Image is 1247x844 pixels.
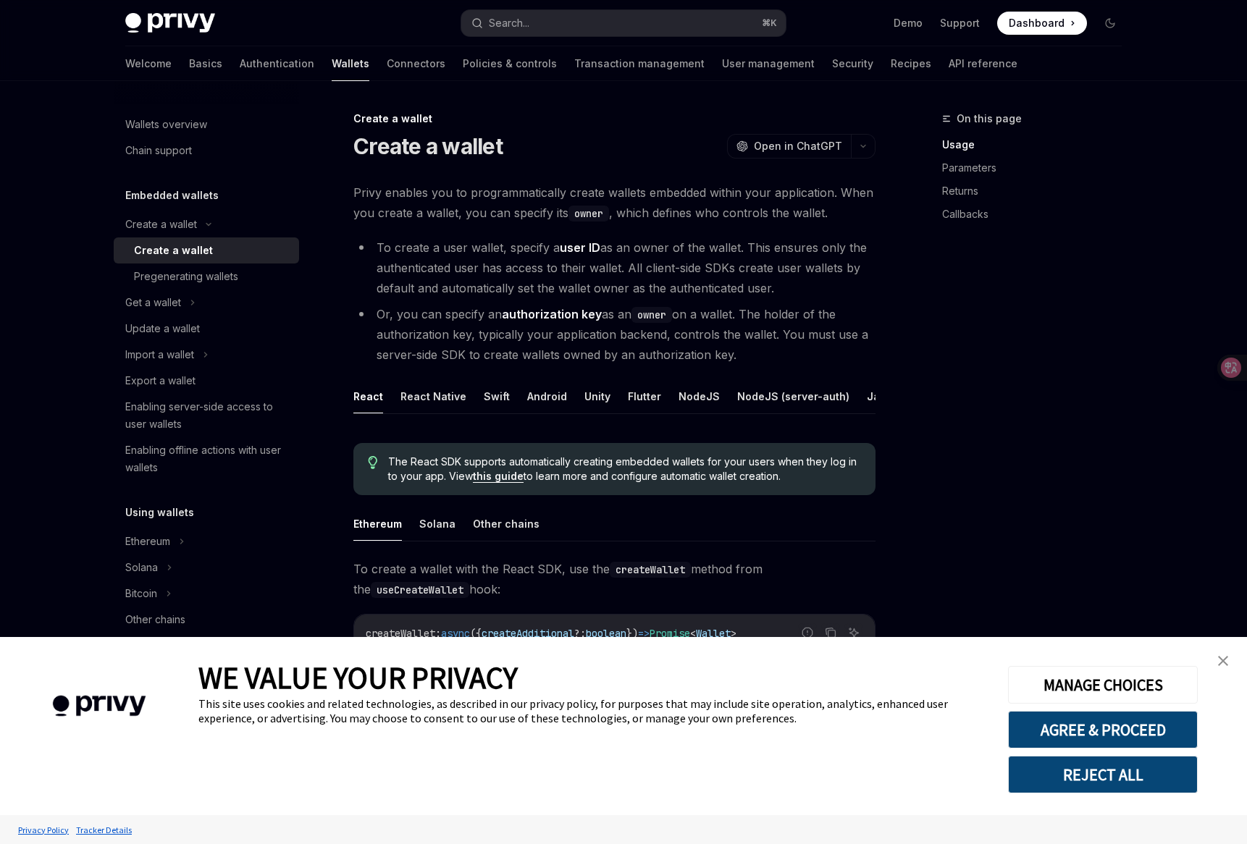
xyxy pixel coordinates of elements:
[942,203,1133,226] a: Callbacks
[114,607,299,633] a: Other chains
[650,627,690,640] span: Promise
[387,46,445,81] a: Connectors
[1008,711,1198,748] button: AGREE & PROCEED
[737,379,849,413] button: NodeJS (server-auth)
[949,46,1017,81] a: API reference
[832,46,873,81] a: Security
[388,455,861,484] span: The React SDK supports automatically creating embedded wallets for your users when they log in to...
[125,504,194,521] h5: Using wallets
[942,180,1133,203] a: Returns
[1008,666,1198,704] button: MANAGE CHOICES
[696,627,731,640] span: Wallet
[1008,756,1198,793] button: REJECT ALL
[125,116,207,133] div: Wallets overview
[198,659,518,696] span: WE VALUE YOUR PRIVACY
[626,627,638,640] span: })
[368,456,378,469] svg: Tip
[463,46,557,81] a: Policies & controls
[502,307,602,321] strong: authorization key
[1099,12,1122,35] button: Toggle dark mode
[400,379,466,413] button: React Native
[125,533,170,550] div: Ethereum
[638,627,650,640] span: =>
[134,268,238,285] div: Pregenerating wallets
[484,379,510,413] button: Swift
[125,320,200,337] div: Update a wallet
[114,263,299,290] a: Pregenerating wallets
[560,240,600,255] strong: user ID
[821,623,840,642] button: Copy the contents from the code block
[690,627,696,640] span: <
[114,316,299,342] a: Update a wallet
[568,206,609,221] code: owner
[125,294,181,311] div: Get a wallet
[353,379,383,413] button: React
[134,242,213,259] div: Create a wallet
[891,46,931,81] a: Recipes
[125,13,215,33] img: dark logo
[1009,16,1065,30] span: Dashboard
[353,182,876,223] span: Privy enables you to programmatically create wallets embedded within your application. When you c...
[441,627,470,640] span: async
[125,346,194,363] div: Import a wallet
[353,507,402,541] button: Ethereum
[574,46,705,81] a: Transaction management
[942,133,1133,156] a: Usage
[125,398,290,433] div: Enabling server-side access to user wallets
[189,46,222,81] a: Basics
[679,379,720,413] button: NodeJS
[610,562,691,578] code: createWallet
[366,627,435,640] span: createWallet
[754,139,842,153] span: Open in ChatGPT
[114,138,299,164] a: Chain support
[631,307,672,323] code: owner
[1209,646,1238,675] a: close banner
[798,623,817,642] button: Report incorrect code
[584,379,610,413] button: Unity
[461,10,786,36] button: Search...⌘K
[940,16,980,30] a: Support
[957,110,1022,127] span: On this page
[586,627,626,640] span: boolean
[353,111,876,126] div: Create a wallet
[353,304,876,365] li: Or, you can specify an as an on a wallet. The holder of the authorization key, typically your app...
[473,470,524,483] a: this guide
[727,134,851,159] button: Open in ChatGPT
[240,46,314,81] a: Authentication
[114,111,299,138] a: Wallets overview
[435,627,441,640] span: :
[722,46,815,81] a: User management
[125,216,197,233] div: Create a wallet
[125,187,219,204] h5: Embedded wallets
[731,627,736,640] span: >
[125,585,157,602] div: Bitcoin
[198,696,986,725] div: This site uses cookies and related technologies, as described in our privacy policy, for purposes...
[125,559,158,576] div: Solana
[114,437,299,481] a: Enabling offline actions with user wallets
[72,817,135,843] a: Tracker Details
[473,507,539,541] button: Other chains
[762,17,777,29] span: ⌘ K
[894,16,923,30] a: Demo
[353,237,876,298] li: To create a user wallet, specify a as an owner of the wallet. This ensures only the authenticated...
[14,817,72,843] a: Privacy Policy
[114,394,299,437] a: Enabling server-side access to user wallets
[482,627,574,640] span: createAdditional
[844,623,863,642] button: Ask AI
[332,46,369,81] a: Wallets
[125,611,185,628] div: Other chains
[574,627,586,640] span: ?:
[997,12,1087,35] a: Dashboard
[867,379,892,413] button: Java
[1218,656,1228,666] img: close banner
[353,133,503,159] h1: Create a wallet
[114,368,299,394] a: Export a wallet
[22,675,177,738] img: company logo
[353,559,876,599] span: To create a wallet with the React SDK, use the method from the hook:
[628,379,661,413] button: Flutter
[125,46,172,81] a: Welcome
[125,142,192,159] div: Chain support
[114,237,299,263] a: Create a wallet
[419,507,455,541] button: Solana
[125,442,290,476] div: Enabling offline actions with user wallets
